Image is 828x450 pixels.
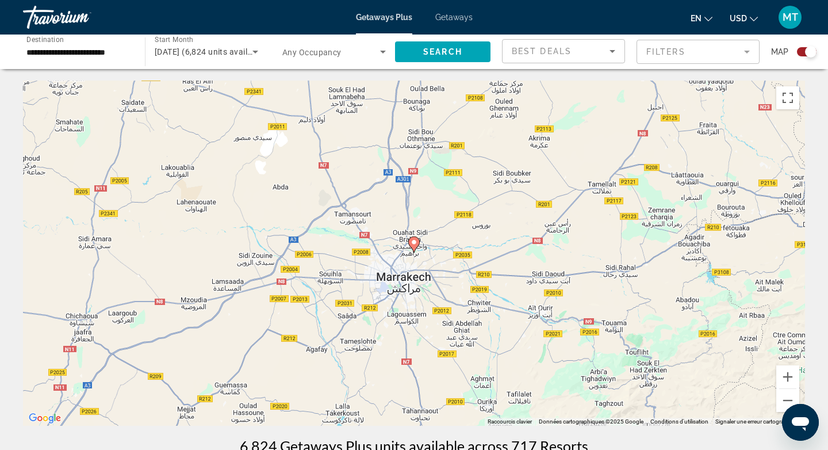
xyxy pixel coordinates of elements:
iframe: Bouton de lancement de la fenêtre de messagerie [782,404,819,441]
button: Change language [691,10,712,26]
a: Getaways [435,13,473,22]
button: User Menu [775,5,805,29]
a: Ouvrir cette zone dans Google Maps (dans une nouvelle fenêtre) [26,411,64,426]
span: Données cartographiques ©2025 Google [539,418,643,425]
button: Search [395,41,490,62]
span: Any Occupancy [282,48,342,57]
img: Google [26,411,64,426]
span: Map [771,44,788,60]
span: MT [783,12,798,23]
button: Change currency [730,10,758,26]
a: Signaler une erreur cartographique [715,418,802,425]
span: [DATE] (6,824 units available) [155,47,266,56]
button: Filter [637,39,760,64]
span: USD [730,14,747,23]
span: Start Month [155,36,193,44]
button: Zoom avant [776,365,799,388]
span: Destination [26,35,64,43]
button: Passer en plein écran [776,86,799,109]
span: Search [423,47,462,56]
a: Getaways Plus [356,13,412,22]
mat-select: Sort by [512,44,615,58]
button: Raccourcis clavier [488,418,532,426]
span: Best Deals [512,47,572,56]
span: en [691,14,701,23]
button: Zoom arrière [776,389,799,412]
a: Conditions d'utilisation (s'ouvre dans un nouvel onglet) [650,418,708,425]
a: Travorium [23,2,138,32]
